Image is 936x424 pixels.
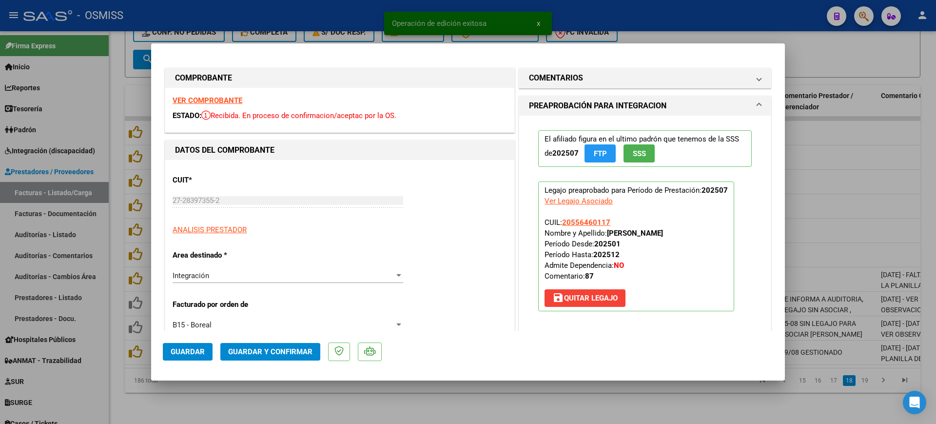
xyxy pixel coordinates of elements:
[538,130,752,167] p: El afiliado figura en el ultimo padrón que tenemos de la SSS de
[173,271,209,280] span: Integración
[552,149,579,158] strong: 202507
[173,225,247,234] span: ANALISIS PRESTADOR
[228,347,312,356] span: Guardar y Confirmar
[201,111,396,120] span: Recibida. En proceso de confirmacion/aceptac por la OS.
[593,250,620,259] strong: 202512
[585,272,594,281] strong: 87
[624,144,655,162] button: SSS
[519,96,771,116] mat-expansion-panel-header: PREAPROBACIÓN PARA INTEGRACION
[614,261,624,270] strong: NO
[552,294,618,303] span: Quitar Legajo
[552,292,564,303] mat-icon: save
[545,289,625,307] button: Quitar Legajo
[173,175,273,186] p: CUIT
[607,229,663,238] strong: [PERSON_NAME]
[173,299,273,310] p: Facturado por orden de
[175,145,274,155] strong: DATOS DEL COMPROBANTE
[529,72,583,84] h1: COMENTARIOS
[220,343,320,361] button: Guardar y Confirmar
[594,149,607,158] span: FTP
[545,196,613,206] div: Ver Legajo Asociado
[175,73,232,82] strong: COMPROBANTE
[519,68,771,88] mat-expansion-panel-header: COMENTARIOS
[529,100,666,112] h1: PREAPROBACIÓN PARA INTEGRACION
[633,149,646,158] span: SSS
[173,250,273,261] p: Area destinado *
[545,218,663,281] span: CUIL: Nombre y Apellido: Período Desde: Período Hasta: Admite Dependencia:
[171,347,205,356] span: Guardar
[173,321,212,329] span: B15 - Boreal
[163,343,213,361] button: Guardar
[173,96,242,105] a: VER COMPROBANTE
[594,240,621,248] strong: 202501
[903,391,926,414] div: Open Intercom Messenger
[538,182,734,311] p: Legajo preaprobado para Período de Prestación:
[173,111,201,120] span: ESTADO:
[545,272,594,281] span: Comentario:
[585,144,616,162] button: FTP
[562,218,610,227] span: 20556460117
[519,116,771,334] div: PREAPROBACIÓN PARA INTEGRACION
[702,186,728,195] strong: 202507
